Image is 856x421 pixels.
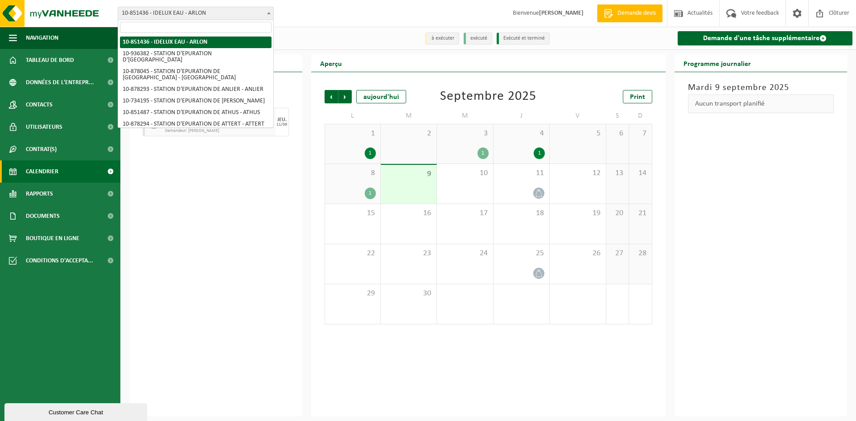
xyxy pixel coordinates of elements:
[630,94,645,101] span: Print
[611,129,624,139] span: 6
[606,108,629,124] td: S
[325,108,381,124] td: L
[675,54,760,72] h2: Programme journalier
[120,95,272,107] li: 10-734195 - STATION D'EPURATION DE [PERSON_NAME]
[277,117,287,123] div: JEU.
[26,49,74,71] span: Tableau de bord
[120,119,272,130] li: 10-878294 - STATION D'EPURATION DE ATTERT - ATTERT
[385,129,432,139] span: 2
[120,48,272,66] li: 10-936382 - STATION D'EPURATION D'[GEOGRAPHIC_DATA]
[554,168,601,178] span: 12
[26,138,57,160] span: Contrat(s)
[329,289,376,298] span: 29
[385,289,432,298] span: 30
[325,90,338,103] span: Précédent
[498,249,545,258] span: 25
[688,94,834,113] div: Aucun transport planifié
[611,249,624,258] span: 27
[120,66,272,84] li: 10-878045 - STATION D'EPURATION DE [GEOGRAPHIC_DATA] - [GEOGRAPHIC_DATA]
[4,401,149,421] iframe: chat widget
[634,208,647,218] span: 21
[276,123,287,127] div: 11/09
[440,90,536,103] div: Septembre 2025
[26,249,93,272] span: Conditions d'accepta...
[385,169,432,179] span: 9
[120,37,272,48] li: 10-851436 - IDELUX EAU - ARLON
[623,90,652,103] a: Print
[311,54,351,72] h2: Aperçu
[477,147,489,159] div: 1
[26,94,53,116] span: Contacts
[26,160,58,183] span: Calendrier
[634,249,647,258] span: 28
[356,90,406,103] div: aujourd'hui
[425,33,459,45] li: à exécuter
[437,108,493,124] td: M
[441,129,488,139] span: 3
[678,31,853,45] a: Demande d'une tâche supplémentaire
[464,33,492,45] li: exécuté
[329,249,376,258] span: 22
[381,108,437,124] td: M
[494,108,550,124] td: J
[26,27,58,49] span: Navigation
[539,10,584,16] strong: [PERSON_NAME]
[441,208,488,218] span: 17
[26,116,62,138] span: Utilisateurs
[611,168,624,178] span: 13
[120,107,272,119] li: 10-851487 - STATION D'EPURATION DE ATHUS - ATHUS
[629,108,652,124] td: D
[365,188,376,199] div: 1
[26,205,60,227] span: Documents
[688,81,834,94] h3: Mardi 9 septembre 2025
[441,249,488,258] span: 24
[498,129,545,139] span: 4
[441,168,488,178] span: 10
[611,208,624,218] span: 20
[329,129,376,139] span: 1
[497,33,550,45] li: Exécuté et terminé
[365,147,376,159] div: 1
[385,249,432,258] span: 23
[534,147,545,159] div: 1
[498,208,545,218] span: 18
[26,71,94,94] span: Données de l'entrepr...
[165,128,273,134] span: Demandeur: [PERSON_NAME]
[385,208,432,218] span: 16
[118,7,274,20] span: 10-851436 - IDELUX EAU - ARLON
[338,90,352,103] span: Suivant
[554,208,601,218] span: 19
[550,108,606,124] td: V
[498,168,545,178] span: 11
[120,84,272,95] li: 10-878293 - STATION D'EPURATION DE ANLIER - ANLIER
[615,9,658,18] span: Demande devis
[554,249,601,258] span: 26
[26,227,79,249] span: Boutique en ligne
[329,208,376,218] span: 15
[634,168,647,178] span: 14
[329,168,376,178] span: 8
[118,7,273,20] span: 10-851436 - IDELUX EAU - ARLON
[26,183,53,205] span: Rapports
[597,4,663,22] a: Demande devis
[634,129,647,139] span: 7
[554,129,601,139] span: 5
